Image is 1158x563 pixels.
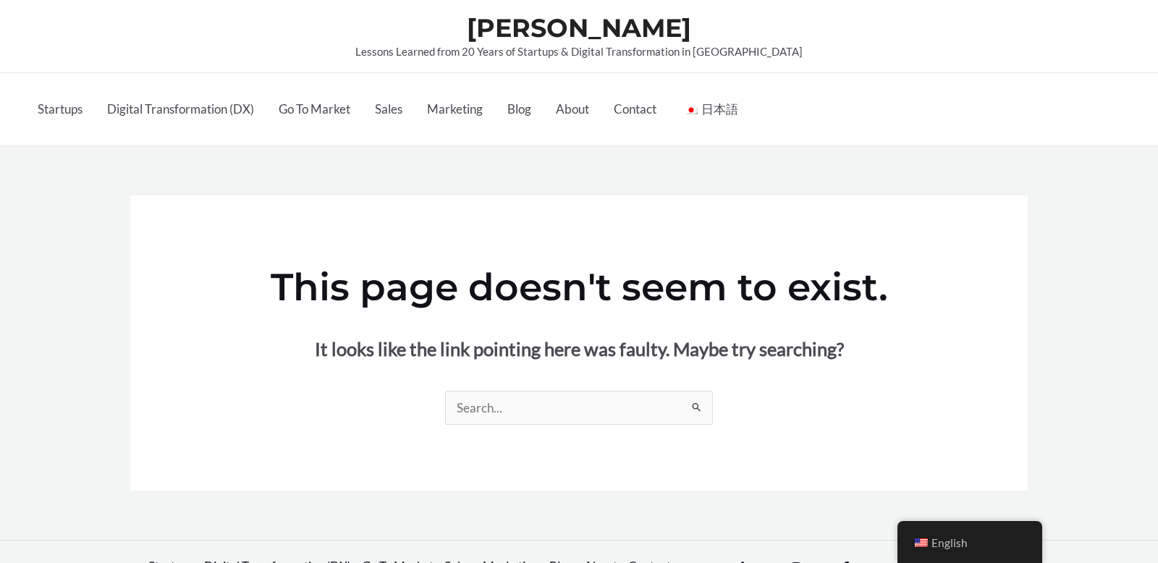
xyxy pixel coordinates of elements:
[415,73,495,145] a: Marketing
[669,73,751,145] a: ja日本語
[25,73,95,145] a: Startups
[601,73,669,145] a: Contact
[355,43,803,60] p: Lessons Learned from 20 Years of Startups & Digital Transformation in [GEOGRAPHIC_DATA]
[363,73,415,145] a: Sales
[212,261,945,314] h1: This page doesn't seem to exist.
[266,73,363,145] a: Go To Market
[445,391,713,425] input: Search Submit
[467,12,691,43] a: [PERSON_NAME]
[680,391,713,419] input: Search
[495,73,544,145] a: Blog
[544,73,601,145] a: About
[701,101,738,117] span: 日本語
[685,106,698,114] img: 日本語
[95,73,266,145] a: Digital Transformation (DX)
[25,73,751,145] nav: Primary Site Navigation
[212,332,945,366] div: It looks like the link pointing here was faulty. Maybe try searching?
